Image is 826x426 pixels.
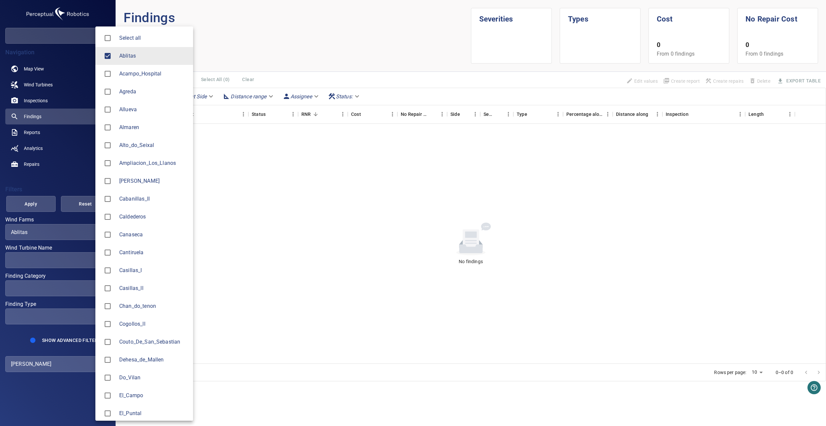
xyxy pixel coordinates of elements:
[119,320,188,328] div: Wind Farms Cogollos_II
[119,266,188,274] span: Casillas_I
[119,177,188,185] div: Wind Farms Belmonte
[101,353,115,367] span: Dehesa_de_Mallen
[101,263,115,277] span: Casillas_I
[119,195,188,203] span: Cabanillas_II
[101,406,115,420] span: El_Puntal
[119,284,188,292] span: Casillas_II
[119,123,188,131] span: Almaren
[119,284,188,292] div: Wind Farms Casillas_II
[101,103,115,117] span: Allueva
[101,389,115,402] span: El_Campo
[119,374,188,382] span: Do_Vilan
[101,246,115,260] span: Cantiruela
[119,177,188,185] span: [PERSON_NAME]
[101,228,115,242] span: Canaseca
[119,52,188,60] div: Wind Farms Ablitas
[119,123,188,131] div: Wind Farms Almaren
[101,299,115,313] span: Chan_do_tenon
[119,392,188,400] span: El_Campo
[101,335,115,349] span: Couto_De_San_Sebastian
[119,266,188,274] div: Wind Farms Casillas_I
[119,159,188,167] span: Ampliacion_Los_Llanos
[119,302,188,310] div: Wind Farms Chan_do_tenon
[119,52,188,60] span: Ablitas
[119,249,188,257] span: Cantiruela
[101,192,115,206] span: Cabanillas_II
[119,159,188,167] div: Wind Farms Ampliacion_Los_Llanos
[119,249,188,257] div: Wind Farms Cantiruela
[119,106,188,114] span: Allueva
[119,141,188,149] div: Wind Farms Alto_do_Seixal
[119,356,188,364] span: Dehesa_de_Mallen
[101,156,115,170] span: Ampliacion_Los_Llanos
[119,213,188,221] span: Caldederos
[119,320,188,328] span: Cogollos_II
[119,392,188,400] div: Wind Farms El_Campo
[119,141,188,149] span: Alto_do_Seixal
[119,195,188,203] div: Wind Farms Cabanillas_II
[119,231,188,239] span: Canaseca
[101,67,115,81] span: Acampo_Hospital
[101,281,115,295] span: Casillas_II
[119,409,188,417] div: Wind Farms El_Puntal
[101,138,115,152] span: Alto_do_Seixal
[101,49,115,63] span: Ablitas
[119,34,188,42] span: Select all
[119,213,188,221] div: Wind Farms Caldederos
[119,88,188,96] div: Wind Farms Agreda
[119,374,188,382] div: Wind Farms Do_Vilan
[101,210,115,224] span: Caldederos
[119,106,188,114] div: Wind Farms Allueva
[119,302,188,310] span: Chan_do_tenon
[119,70,188,78] span: Acampo_Hospital
[101,371,115,385] span: Do_Vilan
[119,70,188,78] div: Wind Farms Acampo_Hospital
[101,85,115,99] span: Agreda
[119,231,188,239] div: Wind Farms Canaseca
[119,338,188,346] div: Wind Farms Couto_De_San_Sebastian
[119,409,188,417] span: El_Puntal
[119,88,188,96] span: Agreda
[101,317,115,331] span: Cogollos_II
[101,120,115,134] span: Almaren
[119,338,188,346] span: Couto_De_San_Sebastian
[101,174,115,188] span: Belmonte
[119,356,188,364] div: Wind Farms Dehesa_de_Mallen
